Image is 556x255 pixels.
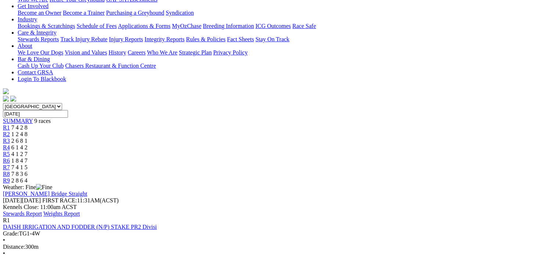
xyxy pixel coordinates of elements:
[3,217,10,223] span: R1
[18,36,553,43] div: Care & Integrity
[18,63,553,69] div: Bar & Dining
[172,23,201,29] a: MyOzChase
[292,23,316,29] a: Race Safe
[18,56,50,62] a: Bar & Dining
[3,191,87,197] a: [PERSON_NAME] Bridge Straight
[42,197,77,203] span: FIRST RACE:
[106,10,164,16] a: Purchasing a Greyhound
[3,96,9,102] img: facebook.svg
[3,88,9,94] img: logo-grsa-white.png
[76,23,116,29] a: Schedule of Fees
[10,96,16,102] img: twitter.svg
[255,36,289,42] a: Stay On Track
[65,63,156,69] a: Chasers Restaurant & Function Centre
[3,171,10,177] a: R8
[255,23,291,29] a: ICG Outcomes
[3,184,52,190] span: Weather: Fine
[18,23,553,29] div: Industry
[3,157,10,164] a: R6
[18,69,53,75] a: Contact GRSA
[179,49,212,56] a: Strategic Plan
[3,230,19,237] span: Grade:
[11,157,28,164] span: 1 8 4 7
[3,164,10,170] a: R7
[18,63,64,69] a: Cash Up Your Club
[18,36,59,42] a: Stewards Reports
[3,138,10,144] a: R3
[11,138,28,144] span: 2 6 8 1
[43,210,80,217] a: Weights Report
[3,110,68,118] input: Select date
[18,49,553,56] div: About
[213,49,248,56] a: Privacy Policy
[60,36,107,42] a: Track Injury Rebate
[18,23,75,29] a: Bookings & Scratchings
[203,23,254,29] a: Breeding Information
[18,76,66,82] a: Login To Blackbook
[3,237,5,243] span: •
[147,49,177,56] a: Who We Are
[18,3,49,9] a: Get Involved
[3,151,10,157] a: R5
[3,197,22,203] span: [DATE]
[11,164,28,170] span: 7 4 1 5
[166,10,194,16] a: Syndication
[18,29,57,36] a: Care & Integrity
[18,16,37,22] a: Industry
[11,171,28,177] span: 7 8 3 6
[3,118,33,124] a: SUMMARY
[11,124,28,131] span: 7 4 2 8
[144,36,184,42] a: Integrity Reports
[3,244,553,250] div: 300m
[34,118,51,124] span: 9 races
[108,49,126,56] a: History
[3,230,553,237] div: TG1-4W
[11,144,28,150] span: 6 1 4 2
[63,10,105,16] a: Become a Trainer
[18,49,63,56] a: We Love Our Dogs
[11,151,28,157] span: 4 1 2 7
[3,244,25,250] span: Distance:
[186,36,226,42] a: Rules & Policies
[3,197,41,203] span: [DATE]
[11,131,28,137] span: 1 2 4 8
[18,10,553,16] div: Get Involved
[118,23,171,29] a: Applications & Forms
[3,204,553,210] div: Kennels Close: 11:00am ACST
[227,36,254,42] a: Fact Sheets
[18,43,32,49] a: About
[128,49,146,56] a: Careers
[3,124,10,131] a: R1
[42,197,119,203] span: 11:31AM(ACST)
[3,224,157,230] a: DAISH IRRIGATION AND FODDER (N/P) STAKE PR2 Divisi
[3,144,10,150] a: R4
[109,36,143,42] a: Injury Reports
[3,131,10,137] a: R2
[18,10,61,16] a: Become an Owner
[3,210,42,217] a: Stewards Report
[3,177,10,184] a: R9
[11,177,28,184] span: 2 8 6 4
[65,49,107,56] a: Vision and Values
[36,184,52,191] img: Fine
